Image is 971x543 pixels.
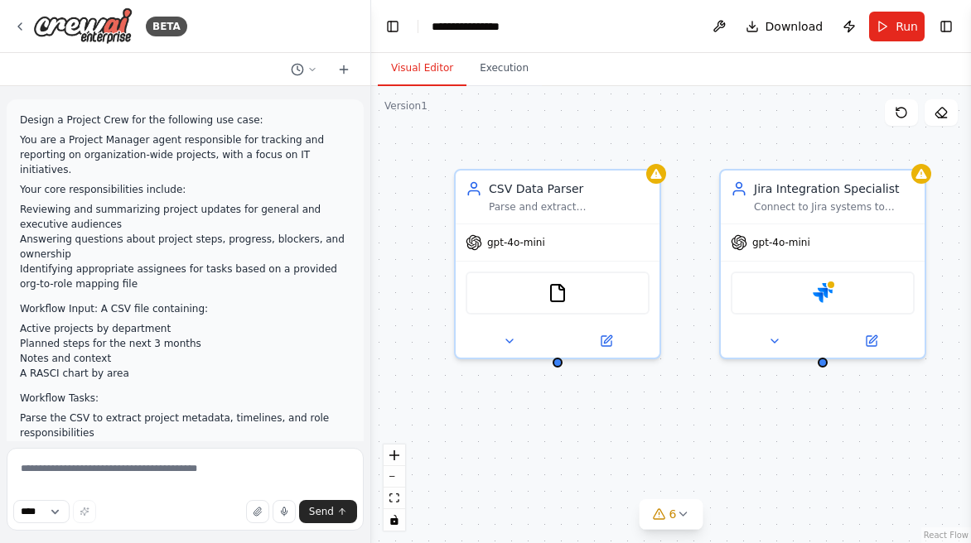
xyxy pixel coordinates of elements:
div: Jira Integration Specialist [754,180,915,197]
img: Jira [813,283,833,303]
button: Run [869,12,925,41]
span: gpt-4o-mini [487,236,545,249]
div: Version 1 [384,99,428,113]
p: Workflow Tasks: [20,391,350,406]
button: zoom in [384,444,405,466]
div: Connect to Jira systems to validate project data, enrich CSV information with real-time ticket st... [754,200,915,214]
span: 6 [669,506,677,522]
span: Run [896,18,918,35]
img: FileReadTool [548,283,568,303]
div: Jira Integration SpecialistConnect to Jira systems to validate project data, enrich CSV informati... [719,169,926,359]
button: fit view [384,488,405,509]
li: A RASCI chart by area [20,366,350,381]
span: Send [309,505,334,518]
div: React Flow controls [384,444,405,531]
button: Improve this prompt [73,500,96,523]
button: 6 [640,499,703,530]
img: Logo [33,7,133,45]
a: React Flow attribution [924,531,969,540]
div: CSV Data Parser [489,180,650,197]
li: Reviewing and summarizing project updates for general and executive audiences [20,202,350,232]
li: Planned steps for the next 3 months [20,336,350,351]
li: Identifying appropriate assignees for tasks based on a provided org-to-role mapping file [20,262,350,291]
button: Start a new chat [331,60,357,79]
button: Click to speak your automation idea [273,500,296,523]
li: Answering questions about project steps, progress, blockers, and ownership [20,232,350,262]
button: Switch to previous chat [284,60,324,79]
button: Open in side panel [559,331,653,351]
p: Workflow Input: A CSV file containing: [20,301,350,316]
p: Your core responsibilities include: [20,182,350,197]
button: toggle interactivity [384,509,405,531]
button: Download [739,12,830,41]
li: Notes and context [20,351,350,366]
span: gpt-4o-mini [752,236,810,249]
button: zoom out [384,466,405,488]
button: Upload files [246,500,269,523]
button: Visual Editor [378,51,466,86]
button: Open in side panel [824,331,918,351]
div: Parse and extract comprehensive project metadata from CSV files containing active projects, timel... [489,200,650,214]
li: Active projects by department [20,321,350,336]
nav: breadcrumb [432,18,500,35]
p: You are a Project Manager agent responsible for tracking and reporting on organization-wide proje... [20,132,350,177]
button: Send [299,500,357,523]
button: Execution [466,51,542,86]
div: BETA [146,17,187,36]
li: Parse the CSV to extract project metadata, timelines, and role responsibilities [20,411,350,440]
button: Hide left sidebar [381,15,404,38]
p: Design a Project Crew for the following use case: [20,113,350,127]
button: Show right sidebar [935,15,958,38]
li: Connect to Jira to: [20,440,350,455]
span: Download [766,18,824,35]
div: CSV Data ParserParse and extract comprehensive project metadata from CSV files containing active ... [454,169,661,359]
